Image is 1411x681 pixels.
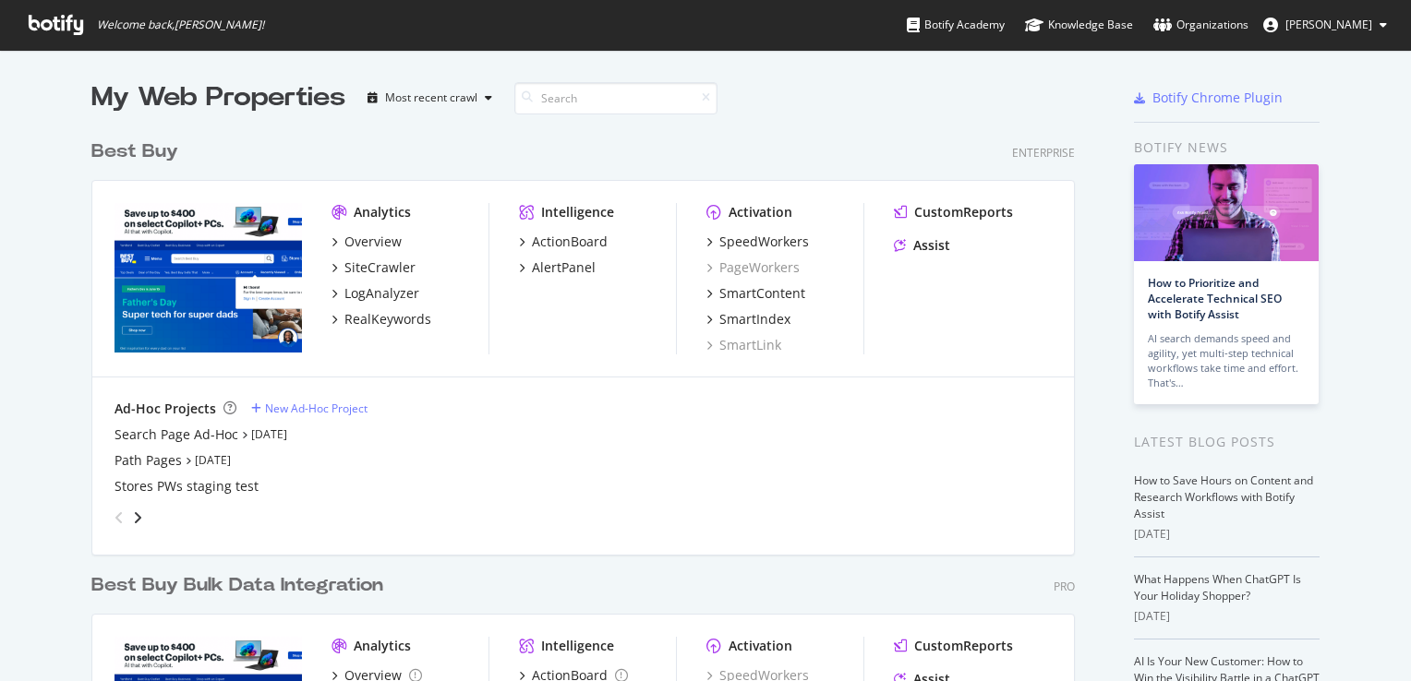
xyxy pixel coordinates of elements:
[1134,137,1320,158] div: Botify news
[97,18,264,32] span: Welcome back, [PERSON_NAME] !
[344,284,419,303] div: LogAnalyzer
[1153,16,1248,34] div: Organizations
[1054,579,1075,594] div: Pro
[1134,472,1313,521] a: How to Save Hours on Content and Research Workflows with Botify Assist
[729,637,792,655] div: Activation
[91,79,345,116] div: My Web Properties
[706,233,809,251] a: SpeedWorkers
[385,92,477,103] div: Most recent crawl
[1285,17,1372,32] span: Courtney Beyer
[1134,164,1319,261] img: How to Prioritize and Accelerate Technical SEO with Botify Assist
[706,284,805,303] a: SmartContent
[541,637,614,655] div: Intelligence
[1134,526,1320,543] div: [DATE]
[1134,432,1320,452] div: Latest Blog Posts
[115,477,259,496] a: Stores PWs staging test
[532,258,596,277] div: AlertPanel
[914,637,1013,655] div: CustomReports
[1248,10,1402,40] button: [PERSON_NAME]
[519,258,596,277] a: AlertPanel
[541,203,614,221] div: Intelligence
[91,572,383,599] div: Best Buy Bulk Data Integration
[344,233,402,251] div: Overview
[115,203,302,352] img: bestbuy.com
[332,258,416,277] a: SiteCrawler
[913,236,950,255] div: Assist
[1148,331,1305,390] div: AI search demands speed and agility, yet multi-step technical workflows take time and effort. Tha...
[894,236,950,255] a: Assist
[251,426,287,442] a: [DATE]
[894,203,1013,221] a: CustomReports
[1134,89,1283,107] a: Botify Chrome Plugin
[719,233,809,251] div: SpeedWorkers
[519,233,608,251] a: ActionBoard
[115,400,216,418] div: Ad-Hoc Projects
[1134,571,1301,603] a: What Happens When ChatGPT Is Your Holiday Shopper?
[332,310,431,329] a: RealKeywords
[354,637,411,655] div: Analytics
[115,425,238,444] a: Search Page Ad-Hoc
[1025,16,1133,34] div: Knowledge Base
[706,258,800,277] a: PageWorkers
[91,138,186,165] a: Best Buy
[719,284,805,303] div: SmartContent
[706,336,781,354] a: SmartLink
[514,82,718,114] input: Search
[354,203,411,221] div: Analytics
[907,16,1005,34] div: Botify Academy
[251,400,368,416] a: New Ad-Hoc Project
[1152,89,1283,107] div: Botify Chrome Plugin
[729,203,792,221] div: Activation
[91,572,391,599] a: Best Buy Bulk Data Integration
[1012,145,1075,161] div: Enterprise
[706,310,790,329] a: SmartIndex
[107,503,131,532] div: angle-left
[195,452,231,468] a: [DATE]
[332,233,402,251] a: Overview
[344,258,416,277] div: SiteCrawler
[91,138,178,165] div: Best Buy
[332,284,419,303] a: LogAnalyzer
[1148,275,1282,322] a: How to Prioritize and Accelerate Technical SEO with Botify Assist
[360,83,500,113] button: Most recent crawl
[719,310,790,329] div: SmartIndex
[1134,608,1320,625] div: [DATE]
[131,508,144,527] div: angle-right
[265,400,368,416] div: New Ad-Hoc Project
[344,310,431,329] div: RealKeywords
[532,233,608,251] div: ActionBoard
[894,637,1013,655] a: CustomReports
[115,451,182,470] a: Path Pages
[914,203,1013,221] div: CustomReports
